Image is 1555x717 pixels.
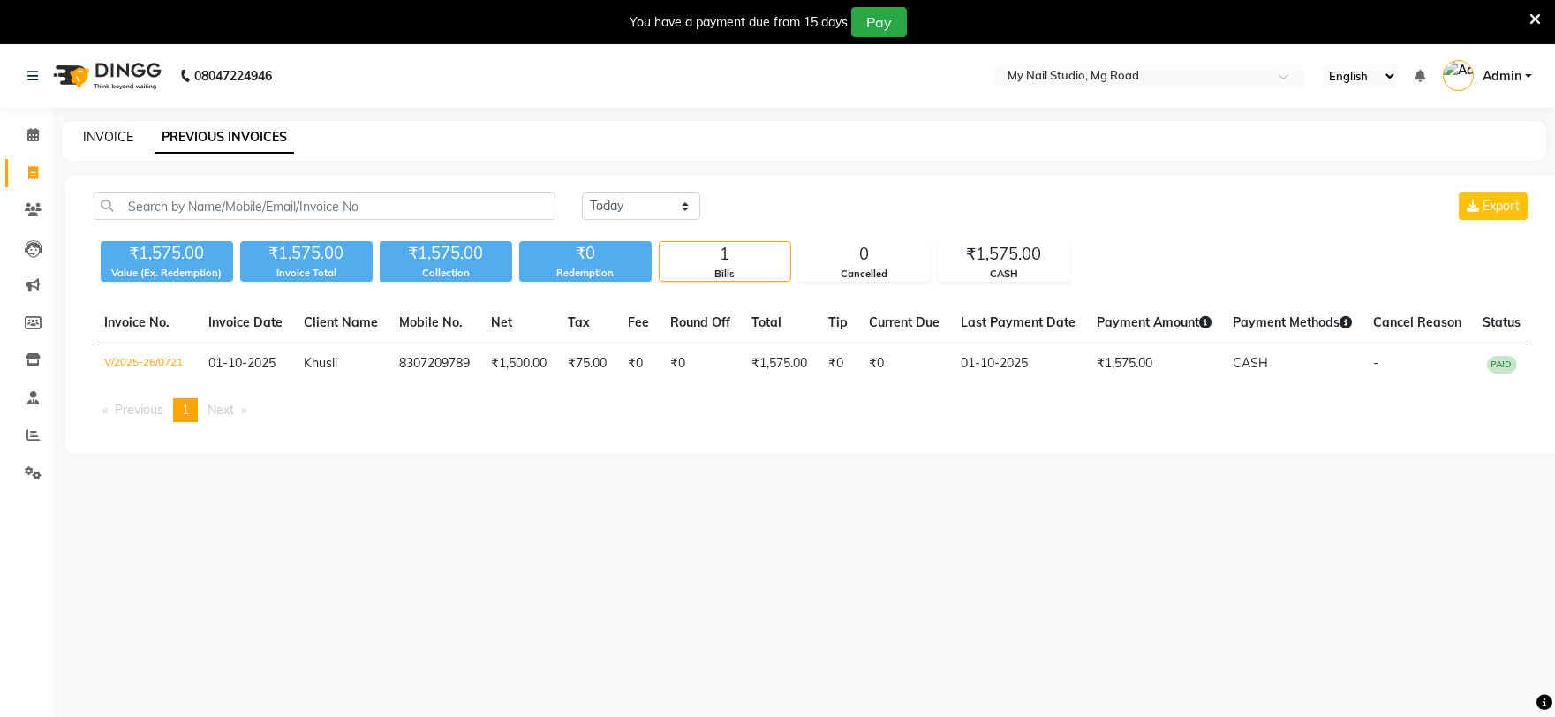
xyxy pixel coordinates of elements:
td: 01-10-2025 [950,343,1086,385]
div: Bills [660,267,790,282]
input: Search by Name/Mobile/Email/Invoice No [94,192,555,220]
span: Status [1483,314,1521,330]
td: ₹75.00 [557,343,617,385]
span: Next [208,402,234,418]
img: logo [45,51,166,101]
span: Last Payment Date [961,314,1076,330]
span: Round Off [670,314,730,330]
span: Current Due [869,314,940,330]
td: ₹1,575.00 [1086,343,1222,385]
span: Tax [568,314,590,330]
td: 8307209789 [389,343,480,385]
span: Tip [828,314,848,330]
div: Collection [380,266,512,281]
div: Value (Ex. Redemption) [101,266,233,281]
div: ₹1,575.00 [101,241,233,266]
div: 0 [799,242,930,267]
span: Client Name [304,314,378,330]
button: Export [1459,192,1528,220]
td: ₹0 [818,343,858,385]
span: Mobile No. [399,314,463,330]
div: ₹1,575.00 [240,241,373,266]
td: ₹1,575.00 [741,343,818,385]
div: ₹1,575.00 [380,241,512,266]
span: CASH [1233,355,1268,371]
div: Redemption [519,266,652,281]
span: Payment Methods [1233,314,1352,330]
span: - [1373,355,1378,371]
div: ₹0 [519,241,652,266]
div: Cancelled [799,267,930,282]
span: Previous [115,402,163,418]
span: Invoice Date [208,314,283,330]
td: ₹1,500.00 [480,343,557,385]
span: Net [491,314,512,330]
div: ₹1,575.00 [939,242,1069,267]
div: 1 [660,242,790,267]
td: ₹0 [660,343,741,385]
span: PAID [1487,356,1517,374]
span: Payment Amount [1097,314,1212,330]
a: PREVIOUS INVOICES [155,122,294,154]
div: Invoice Total [240,266,373,281]
a: INVOICE [83,129,133,145]
button: Pay [851,7,907,37]
td: V/2025-26/0721 [94,343,198,385]
span: Invoice No. [104,314,170,330]
span: 1 [182,402,189,418]
span: 01-10-2025 [208,355,276,371]
img: Admin [1443,60,1474,91]
div: You have a payment due from 15 days [630,13,848,32]
span: Total [751,314,781,330]
span: Export [1483,198,1520,214]
span: Fee [628,314,649,330]
span: Khusli [304,355,337,371]
td: ₹0 [617,343,660,385]
div: CASH [939,267,1069,282]
span: Cancel Reason [1373,314,1461,330]
b: 08047224946 [194,51,272,101]
span: Admin [1483,67,1521,86]
td: ₹0 [858,343,950,385]
nav: Pagination [94,398,1531,422]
